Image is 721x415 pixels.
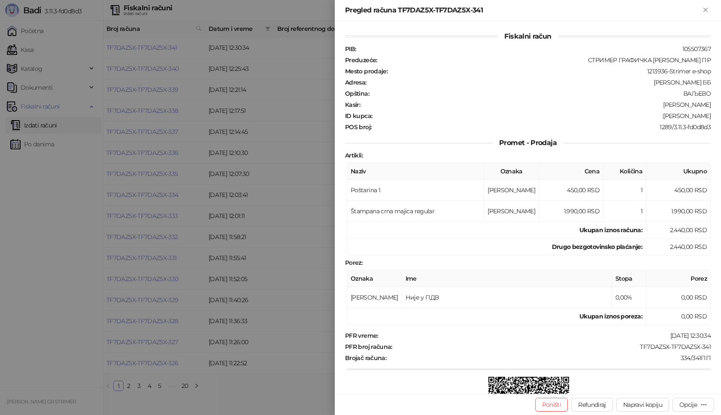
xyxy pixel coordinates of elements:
strong: Preduzeće : [345,56,377,64]
td: [PERSON_NAME] [347,287,402,308]
strong: ID kupca : [345,112,372,120]
button: Zatvori [700,5,711,15]
strong: PFR vreme : [345,332,378,339]
th: Količina [603,163,646,180]
button: Refundiraj [571,398,613,412]
strong: Ukupan iznos računa : [579,226,642,234]
button: Poništi [535,398,568,412]
span: Napravi kopiju [623,401,662,409]
div: [PERSON_NAME] ББ [367,79,712,86]
span: Promet - Prodaja [492,139,563,147]
button: Napravi kopiju [616,398,669,412]
th: Stopa [612,270,646,287]
strong: Ukupan iznos poreza: [579,312,642,320]
strong: Opština : [345,90,369,97]
td: [PERSON_NAME] [484,201,539,222]
strong: Drugo bezgotovinsko plaćanje : [552,243,642,251]
div: [DATE] 12:30:34 [379,332,712,339]
th: Ime [402,270,612,287]
strong: Porez : [345,259,362,267]
div: [PERSON_NAME] [361,101,712,109]
th: Ukupno [646,163,711,180]
td: 1.990,00 RSD [646,201,711,222]
td: 0,00% [612,287,646,308]
div: Pregled računa TF7DAZ5X-TF7DAZ5X-341 [345,5,700,15]
td: 0,00 RSD [646,308,711,325]
div: 1289/3.11.3-fd0d8d3 [372,123,712,131]
th: Oznaka [347,270,402,287]
div: TF7DAZ5X-TF7DAZ5X-341 [393,343,712,351]
div: СТРИМЕР ГРАФИЧКА [PERSON_NAME] ПР [378,56,712,64]
strong: Artikli : [345,151,363,159]
strong: Adresa : [345,79,367,86]
td: Није у ПДВ [402,287,612,308]
button: Opcije [673,398,714,412]
div: Opcije [679,401,697,409]
strong: Kasir : [345,101,360,109]
td: 450,00 RSD [539,180,603,201]
td: 1 [603,201,646,222]
strong: PIB : [345,45,356,53]
td: Poštarina 1 [347,180,484,201]
strong: PFR broj računa : [345,343,392,351]
th: Naziv [347,163,484,180]
td: 2.440,00 RSD [646,222,711,239]
span: Fiskalni račun [497,32,558,40]
td: 450,00 RSD [646,180,711,201]
strong: Brojač računa : [345,354,386,362]
strong: Mesto prodaje : [345,67,388,75]
td: Štampana crna majica regular [347,201,484,222]
th: Cena [539,163,603,180]
div: ВАЉЕВО [370,90,712,97]
td: 2.440,00 RSD [646,239,711,255]
div: :[PERSON_NAME] [373,112,712,120]
th: Porez [646,270,711,287]
div: 334/341ПП [387,354,712,362]
div: 105507367 [357,45,712,53]
td: 0,00 RSD [646,287,711,308]
td: [PERSON_NAME] [484,180,539,201]
td: 1 [603,180,646,201]
td: 1.990,00 RSD [539,201,603,222]
div: 1213936-Strimer e-shop [388,67,712,75]
th: Oznaka [484,163,539,180]
strong: POS broj : [345,123,371,131]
